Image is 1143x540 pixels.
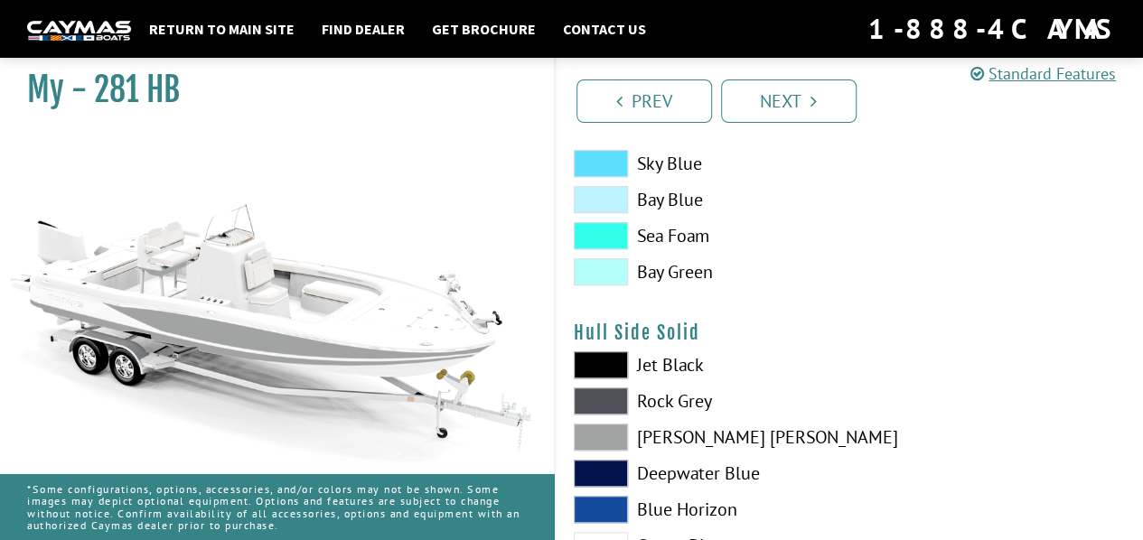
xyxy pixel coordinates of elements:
[423,17,545,41] a: Get Brochure
[554,17,655,41] a: Contact Us
[574,424,831,451] label: [PERSON_NAME] [PERSON_NAME]
[574,460,831,487] label: Deepwater Blue
[574,258,831,285] label: Bay Green
[574,150,831,177] label: Sky Blue
[574,351,831,378] label: Jet Black
[574,222,831,249] label: Sea Foam
[27,21,131,40] img: white-logo-c9c8dbefe5ff5ceceb0f0178aa75bf4bb51f6bca0971e226c86eb53dfe498488.png
[868,9,1116,49] div: 1-888-4CAYMAS
[574,387,831,414] label: Rock Grey
[27,474,527,540] p: *Some configurations, options, accessories, and/or colors may not be shown. Some images may depic...
[574,496,831,523] label: Blue Horizon
[27,70,509,110] h1: My - 281 HB
[140,17,304,41] a: Return to main site
[970,63,1116,84] a: Standard Features
[574,186,831,213] label: Bay Blue
[574,321,1126,344] h4: Hull Side Solid
[721,79,857,123] a: Next
[313,17,414,41] a: Find Dealer
[576,79,712,123] a: Prev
